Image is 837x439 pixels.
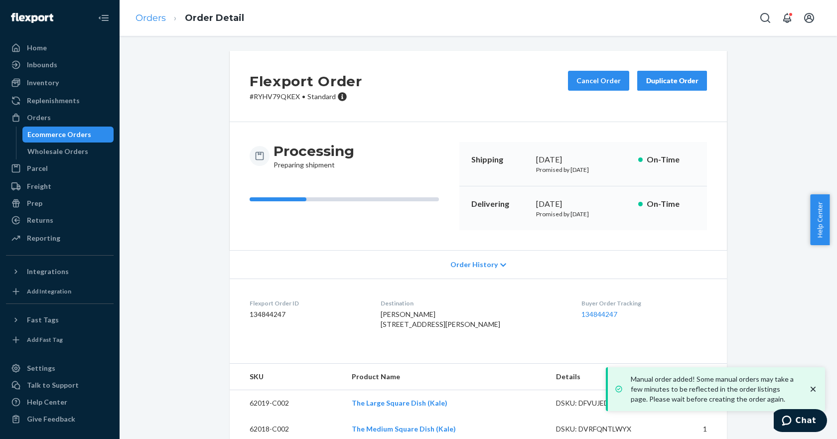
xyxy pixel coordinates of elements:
[6,264,114,280] button: Integrations
[136,12,166,23] a: Orders
[250,92,362,102] p: # RYHV79QKEX
[230,390,344,417] td: 62019-C002
[646,76,698,86] div: Duplicate Order
[774,409,827,434] iframe: Opens a widget where you can chat to one of our agents
[6,93,114,109] a: Replenishments
[27,233,60,243] div: Reporting
[381,310,500,328] span: [PERSON_NAME] [STREET_ADDRESS][PERSON_NAME]
[755,8,775,28] button: Open Search Box
[6,394,114,410] a: Help Center
[27,181,51,191] div: Freight
[631,374,798,404] p: Manual order added! Some manual orders may take a few minutes to be reflected in the order listin...
[536,198,630,210] div: [DATE]
[27,113,51,123] div: Orders
[6,411,114,427] button: Give Feedback
[94,8,114,28] button: Close Navigation
[556,398,650,408] div: DSKU: DFVUJED4NJ6
[6,110,114,126] a: Orders
[6,284,114,299] a: Add Integration
[302,92,305,101] span: •
[27,287,71,295] div: Add Integration
[536,165,630,174] p: Promised by [DATE]
[6,40,114,56] a: Home
[810,194,830,245] button: Help Center
[185,12,244,23] a: Order Detail
[22,144,114,159] a: Wholesale Orders
[6,312,114,328] button: Fast Tags
[637,71,707,91] button: Duplicate Order
[808,384,818,394] svg: close toast
[27,414,75,424] div: Give Feedback
[307,92,336,101] span: Standard
[274,142,354,160] h3: Processing
[27,78,59,88] div: Inventory
[568,71,629,91] button: Cancel Order
[22,127,114,143] a: Ecommerce Orders
[658,364,727,390] th: Qty
[6,178,114,194] a: Freight
[556,424,650,434] div: DSKU: DVRFQNTLWYX
[27,363,55,373] div: Settings
[274,142,354,170] div: Preparing shipment
[548,364,658,390] th: Details
[27,335,63,344] div: Add Fast Tag
[6,332,114,348] a: Add Fast Tag
[11,13,53,23] img: Flexport logo
[6,195,114,211] a: Prep
[6,57,114,73] a: Inbounds
[6,377,114,393] button: Talk to Support
[647,198,695,210] p: On-Time
[471,154,528,165] p: Shipping
[581,299,707,307] dt: Buyer Order Tracking
[344,364,548,390] th: Product Name
[250,71,362,92] h2: Flexport Order
[536,210,630,218] p: Promised by [DATE]
[6,75,114,91] a: Inventory
[536,154,630,165] div: [DATE]
[27,130,91,140] div: Ecommerce Orders
[471,198,528,210] p: Delivering
[27,380,79,390] div: Talk to Support
[352,425,456,433] a: The Medium Square Dish (Kale)
[6,212,114,228] a: Returns
[230,364,344,390] th: SKU
[799,8,819,28] button: Open account menu
[128,3,252,33] ol: breadcrumbs
[647,154,695,165] p: On-Time
[27,267,69,277] div: Integrations
[27,96,80,106] div: Replenishments
[6,230,114,246] a: Reporting
[27,215,53,225] div: Returns
[450,260,498,270] span: Order History
[6,160,114,176] a: Parcel
[250,309,365,319] dd: 134844247
[250,299,365,307] dt: Flexport Order ID
[27,43,47,53] div: Home
[27,60,57,70] div: Inbounds
[27,146,88,156] div: Wholesale Orders
[777,8,797,28] button: Open notifications
[27,198,42,208] div: Prep
[27,163,48,173] div: Parcel
[352,399,447,407] a: The Large Square Dish (Kale)
[581,310,617,318] a: 134844247
[27,315,59,325] div: Fast Tags
[27,397,67,407] div: Help Center
[381,299,566,307] dt: Destination
[6,360,114,376] a: Settings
